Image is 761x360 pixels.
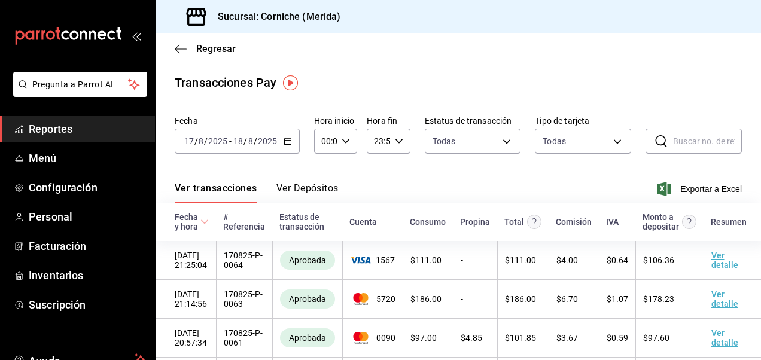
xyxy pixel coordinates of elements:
[175,43,236,54] button: Regresar
[643,212,679,231] div: Monto a depositar
[410,294,442,304] span: $ 186.00
[29,267,145,283] span: Inventarios
[216,319,272,358] td: 170825-P-0061
[643,333,669,343] span: $ 97.60
[216,241,272,280] td: 170825-P-0064
[505,294,536,304] span: $ 186.00
[556,255,578,265] span: $ 4.00
[543,135,566,147] div: Todas
[175,117,300,125] label: Fecha
[175,182,257,203] button: Ver transacciones
[257,136,278,146] input: ----
[276,182,339,203] button: Ver Depósitos
[194,136,198,146] span: /
[410,217,446,227] div: Consumo
[660,182,742,196] button: Exportar a Excel
[216,280,272,319] td: 170825-P-0063
[29,150,145,166] span: Menú
[243,136,247,146] span: /
[606,217,619,227] div: IVA
[283,75,298,90] img: Tooltip marker
[184,136,194,146] input: --
[8,87,147,99] a: Pregunta a Parrot AI
[29,297,145,313] span: Suscripción
[504,217,524,227] div: Total
[196,43,236,54] span: Regresar
[425,117,521,125] label: Estatus de transacción
[156,241,216,280] td: [DATE] 21:25:04
[556,333,578,343] span: $ 3.67
[711,328,738,347] a: Ver detalle
[505,333,536,343] span: $ 101.85
[284,294,331,304] span: Aprobada
[349,217,377,227] div: Cuenta
[453,241,497,280] td: -
[711,289,738,309] a: Ver detalle
[280,251,335,270] div: Transacciones cobradas de manera exitosa.
[433,135,456,147] span: Todas
[410,333,437,343] span: $ 97.00
[233,136,243,146] input: --
[175,182,339,203] div: navigation tabs
[367,117,410,125] label: Hora fin
[284,333,331,343] span: Aprobada
[32,78,129,91] span: Pregunta a Parrot AI
[132,31,141,41] button: open_drawer_menu
[535,117,631,125] label: Tipo de tarjeta
[204,136,208,146] span: /
[229,136,232,146] span: -
[350,332,395,344] span: 0090
[29,238,145,254] span: Facturación
[350,293,395,305] span: 5720
[208,136,228,146] input: ----
[682,215,696,229] svg: Este es el monto resultante del total pagado menos comisión e IVA. Esta será la parte que se depo...
[248,136,254,146] input: --
[284,255,331,265] span: Aprobada
[29,209,145,225] span: Personal
[607,294,628,304] span: $ 1.07
[29,121,145,137] span: Reportes
[156,280,216,319] td: [DATE] 21:14:56
[208,10,341,24] h3: Sucursal: Corniche (Merida)
[175,74,276,91] div: Transacciones Pay
[607,255,628,265] span: $ 0.64
[453,280,497,319] td: -
[254,136,257,146] span: /
[527,215,541,229] svg: Este monto equivale al total pagado por el comensal antes de aplicar Comisión e IVA.
[643,255,674,265] span: $ 106.36
[279,212,335,231] div: Estatus de transacción
[314,117,357,125] label: Hora inicio
[29,179,145,196] span: Configuración
[556,217,592,227] div: Comisión
[673,129,742,153] input: Buscar no. de referencia
[280,328,335,347] div: Transacciones cobradas de manera exitosa.
[175,212,198,231] div: Fecha y hora
[460,217,490,227] div: Propina
[505,255,536,265] span: $ 111.00
[607,333,628,343] span: $ 0.59
[410,255,442,265] span: $ 111.00
[223,212,265,231] div: # Referencia
[711,217,747,227] div: Resumen
[461,333,482,343] span: $ 4.85
[350,255,395,265] span: 1567
[643,294,674,304] span: $ 178.23
[711,251,738,270] a: Ver detalle
[198,136,204,146] input: --
[175,212,209,231] span: Fecha y hora
[280,289,335,309] div: Transacciones cobradas de manera exitosa.
[13,72,147,97] button: Pregunta a Parrot AI
[156,319,216,358] td: [DATE] 20:57:34
[556,294,578,304] span: $ 6.70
